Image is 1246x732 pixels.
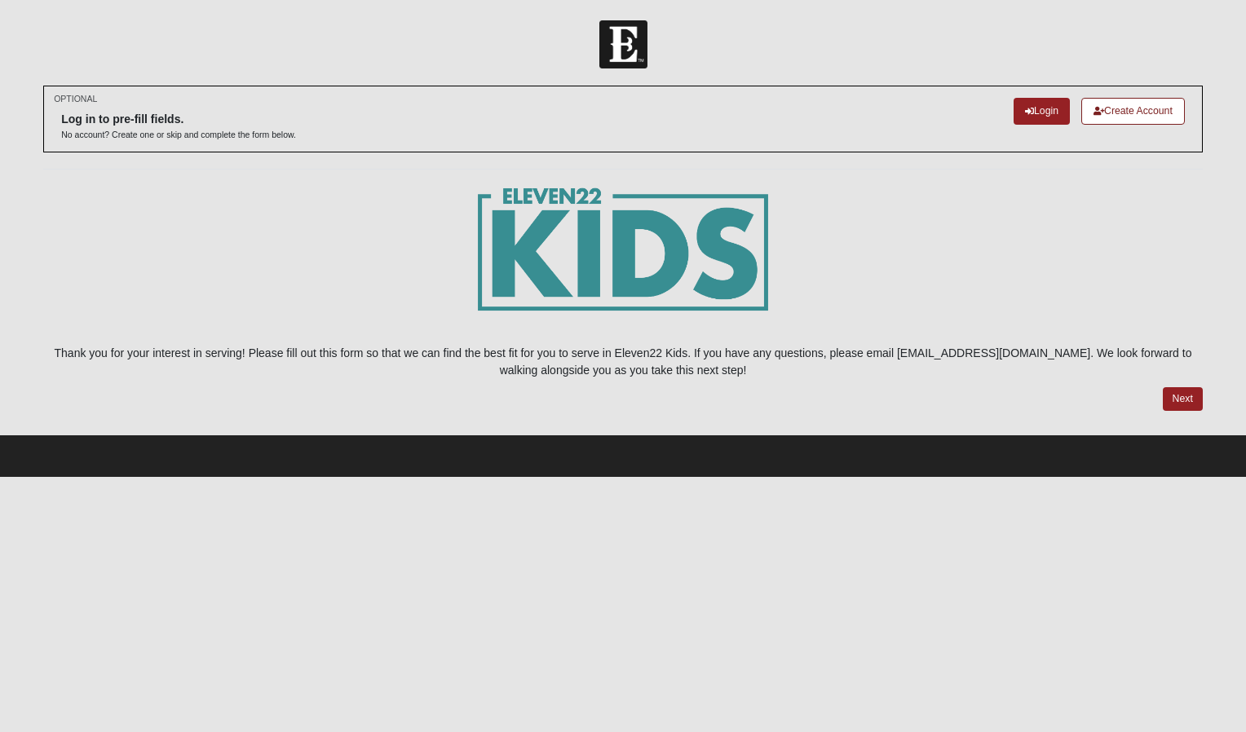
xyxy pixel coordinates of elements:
[54,93,97,105] small: OPTIONAL
[1081,98,1185,125] a: Create Account
[61,129,296,141] p: No account? Create one or skip and complete the form below.
[1163,387,1203,411] a: Next
[61,112,296,126] h6: Log in to pre-fill fields.
[55,346,1192,377] span: Thank you for your interest in serving! Please fill out this form so that we can find the best fi...
[1014,98,1070,125] a: Login
[599,20,647,68] img: Church of Eleven22 Logo
[478,186,767,336] img: E22_kids_logogrn-01.png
